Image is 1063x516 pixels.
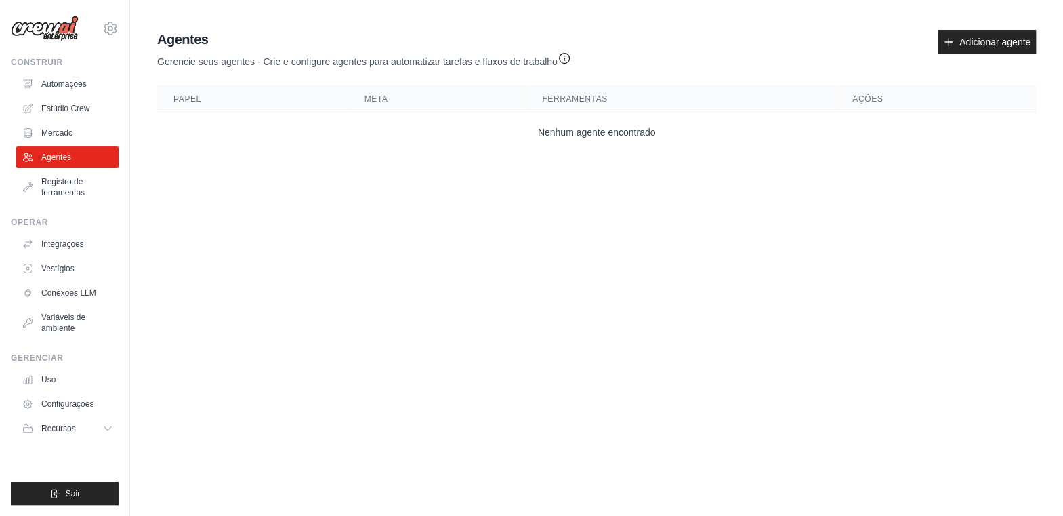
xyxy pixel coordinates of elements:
[542,94,607,104] font: Ferramentas
[16,258,119,279] a: Vestígios
[938,30,1036,54] a: Adicionar agente
[11,16,79,41] img: Logotipo
[364,94,388,104] font: Meta
[41,375,56,384] font: Uso
[41,128,73,138] font: Mercado
[41,399,93,409] font: Configurações
[11,353,63,363] font: Gerenciar
[11,58,63,67] font: Construir
[852,94,883,104] font: Ações
[16,306,119,339] a: Variáveis ​​de ambiente
[41,313,85,333] font: Variáveis ​​de ambiente
[538,127,656,138] font: Nenhum agente encontrado
[41,239,84,249] font: Integrações
[16,418,119,439] button: Recursos
[16,369,119,391] a: Uso
[16,233,119,255] a: Integrações
[16,98,119,119] a: Estúdio Crew
[41,264,75,273] font: Vestígios
[41,288,96,298] font: Conexões LLM
[66,489,80,498] font: Sair
[157,32,208,47] font: Agentes
[41,177,85,197] font: Registro de ferramentas
[41,79,87,89] font: Automações
[41,153,71,162] font: Agentes
[959,37,1030,47] font: Adicionar agente
[11,218,48,227] font: Operar
[16,122,119,144] a: Mercado
[41,424,76,433] font: Recursos
[173,94,201,104] font: Papel
[11,482,119,505] button: Sair
[16,282,119,304] a: Conexões LLM
[16,73,119,95] a: Automações
[16,393,119,415] a: Configurações
[16,171,119,203] a: Registro de ferramentas
[157,56,558,67] font: Gerencie seus agentes - Crie e configure agentes para automatizar tarefas e fluxos de trabalho
[16,146,119,168] a: Agentes
[41,104,89,113] font: Estúdio Crew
